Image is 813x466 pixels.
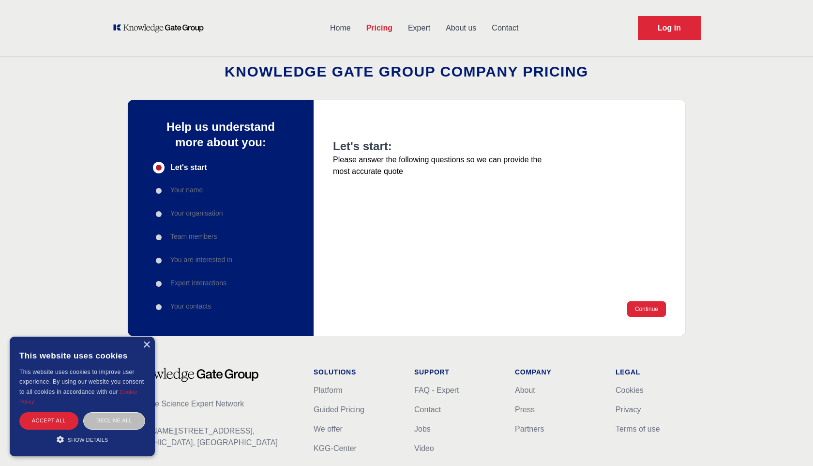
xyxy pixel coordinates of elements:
a: Home [322,16,359,41]
div: Accept all [19,412,78,429]
a: Guided Pricing [314,405,364,414]
a: About us [438,16,484,41]
h1: Solutions [314,367,399,377]
p: - Leading Life Science Expert Network [112,398,298,410]
a: Privacy [616,405,641,414]
a: Partners [515,425,544,433]
p: Expert interactions [170,278,226,288]
div: Progress [153,162,288,313]
p: Your contacts [170,301,211,311]
iframe: Chat Widget [765,419,813,466]
span: Show details [68,437,108,443]
a: Contact [414,405,441,414]
a: Cookie Policy [19,389,137,404]
h1: Legal [616,367,701,377]
div: Decline all [83,412,145,429]
a: About [515,386,535,394]
h2: Let's start: [333,139,550,154]
p: Your organisation [170,208,223,218]
span: This website uses cookies to improve user experience. By using our website you consent to all coo... [19,369,144,395]
a: FAQ - Expert [414,386,459,394]
a: Pricing [359,16,400,41]
p: Please answer the following questions so we can provide the most accurate quote [333,154,550,177]
a: KGG-Center [314,444,357,452]
a: Expert [400,16,438,41]
button: Continue [627,301,666,317]
a: Cookies [616,386,644,394]
div: Close [143,342,150,349]
a: Video [414,444,434,452]
a: Press [515,405,535,414]
p: You are interested in [170,255,232,264]
p: [PERSON_NAME][STREET_ADDRESS], [GEOGRAPHIC_DATA], [GEOGRAPHIC_DATA] [112,425,298,449]
a: Contact [484,16,526,41]
span: Let's start [170,162,207,173]
h1: Support [414,367,499,377]
a: We offer [314,425,343,433]
a: KOL Knowledge Platform: Talk to Key External Experts (KEE) [112,23,211,33]
p: Your name [170,185,203,195]
h1: Company [515,367,600,377]
a: Jobs [414,425,431,433]
a: Terms of use [616,425,660,433]
a: Platform [314,386,343,394]
p: Help us understand more about you: [153,119,288,150]
a: Request Demo [638,16,701,40]
div: This website uses cookies [19,344,145,367]
p: Team members [170,232,217,241]
div: Show details [19,435,145,444]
